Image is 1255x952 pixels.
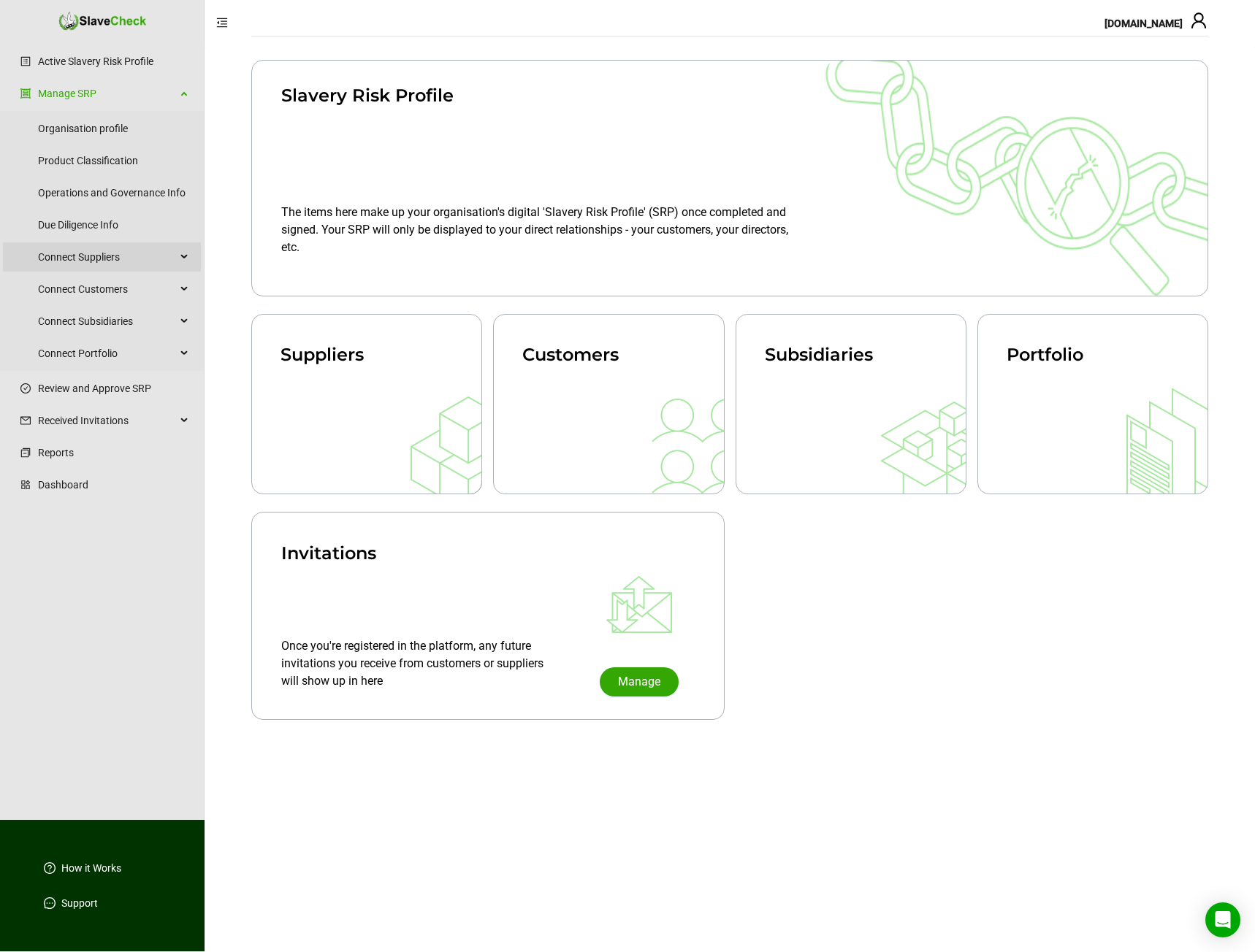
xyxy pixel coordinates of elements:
div: Invitations [281,542,376,565]
span: Connect Suppliers [38,242,176,272]
span: Manage [618,673,660,691]
a: Organisation profile [38,114,189,143]
span: message [44,897,56,909]
span: Connect Portfolio [38,339,176,368]
span: question-circle [44,862,56,874]
a: Review and Approve SRP [38,374,189,403]
span: [DOMAIN_NAME] [1105,18,1183,29]
a: How it Works [61,861,121,875]
span: user [1190,12,1208,29]
a: Due Diligence Info [38,210,189,239]
span: Received Invitations [38,406,176,435]
div: Open Intercom Messenger [1205,902,1240,937]
a: Product Classification [38,146,189,175]
span: group [20,88,31,99]
a: Support [61,896,98,910]
a: Dashboard [38,470,189,499]
button: Manage [600,667,679,696]
span: menu-fold [216,17,228,28]
span: Connect Customers [38,275,176,304]
a: Manage SRP [38,79,176,108]
span: mail [20,415,31,426]
a: Reports [38,438,189,467]
a: Operations and Governance Info [38,178,189,207]
div: The items here make up your organisation's digital 'Slavery Risk Profile' (SRP) once completed an... [281,204,793,266]
span: Connect Subsidiaries [38,307,176,336]
a: Active Slavery Risk Profile [38,47,189,76]
div: Once you're registered in the platform, any future invitations you receive from customers or supp... [281,637,554,690]
div: Slavery Risk Profile [281,82,793,109]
